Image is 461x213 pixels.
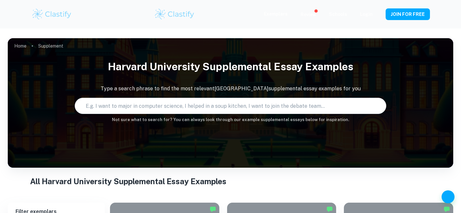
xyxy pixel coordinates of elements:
[444,206,450,212] img: Marked
[442,190,455,203] button: Help and Feedback
[8,117,453,123] h6: Not sure what to search for? You can always look through our example supplemental essays below fo...
[14,41,27,50] a: Home
[210,206,216,212] img: Marked
[8,56,453,77] h1: Harvard University Supplemental Essay Examples
[376,103,381,108] button: Search
[38,42,63,50] p: Supplement
[326,206,333,212] img: Marked
[30,175,431,187] h1: All Harvard University Supplemental Essay Examples
[386,8,430,20] button: JOIN FOR FREE
[31,8,72,21] img: Clastify logo
[360,12,373,17] a: Login
[8,85,453,93] p: Type a search phrase to find the most relevant [GEOGRAPHIC_DATA] supplemental essay examples for you
[329,12,347,17] a: Schools
[154,8,195,21] img: Clastify logo
[264,10,288,17] p: Exemplars
[301,11,316,18] p: Review
[75,97,374,115] input: E.g. I want to major in computer science, I helped in a soup kitchen, I want to join the debate t...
